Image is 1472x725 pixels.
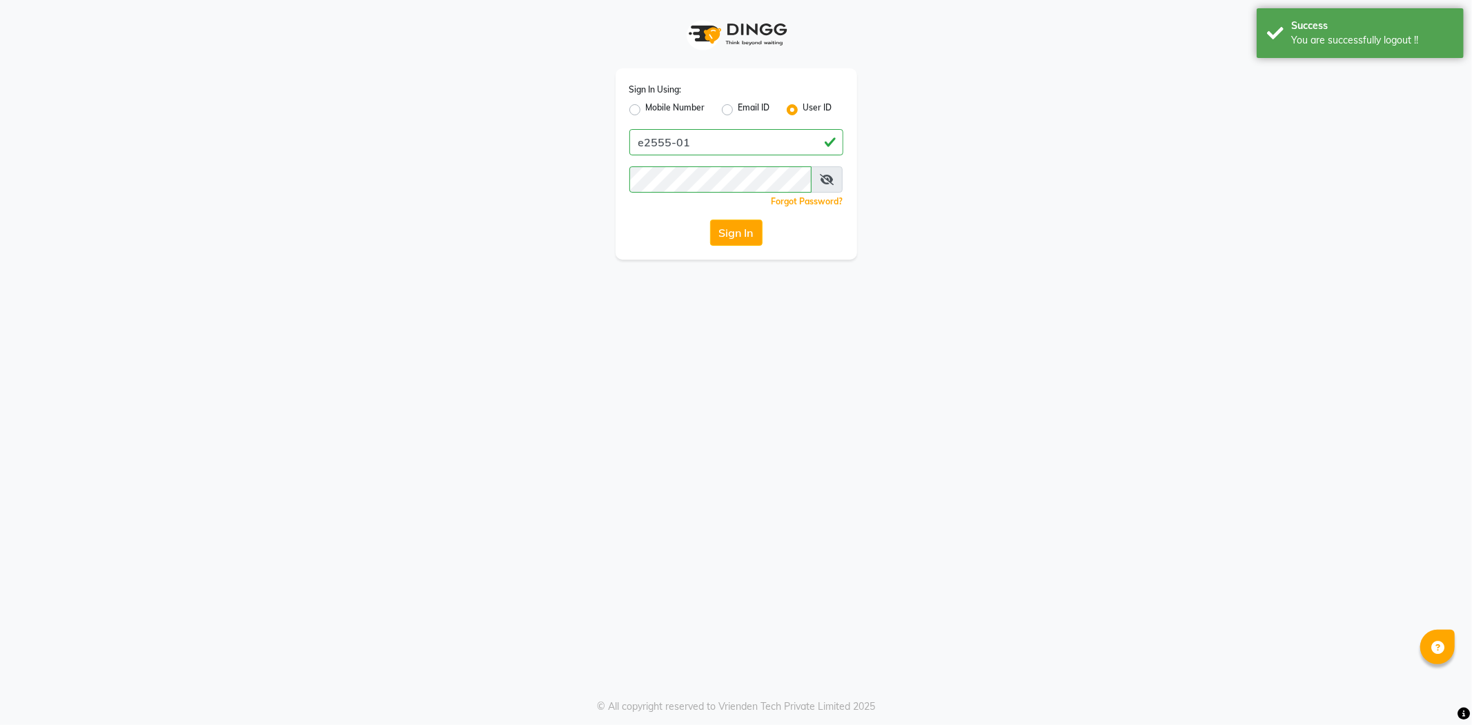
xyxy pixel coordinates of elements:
[1291,33,1453,48] div: You are successfully logout !!
[738,101,770,118] label: Email ID
[1291,19,1453,33] div: Success
[710,220,763,246] button: Sign In
[681,14,792,55] img: logo1.svg
[803,101,832,118] label: User ID
[629,166,812,193] input: Username
[629,129,843,155] input: Username
[646,101,705,118] label: Mobile Number
[629,84,682,96] label: Sign In Using:
[772,196,843,206] a: Forgot Password?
